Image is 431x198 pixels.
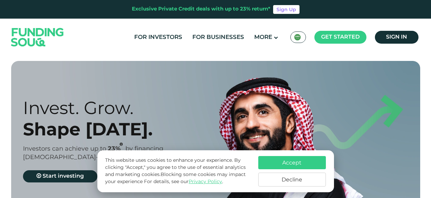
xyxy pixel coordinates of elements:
[120,142,123,146] i: 23% IRR (expected) ~ 15% Net yield (expected)
[191,32,246,43] a: For Businesses
[4,20,71,54] img: Logo
[43,174,84,179] span: Start investing
[105,157,251,185] p: This website uses cookies to enhance your experience. By clicking "Accept," you agree to the use ...
[294,34,301,41] img: SA Flag
[133,32,184,43] a: For Investors
[321,35,360,40] span: Get started
[386,35,407,40] span: Sign in
[23,146,166,160] span: by financing [DEMOGRAPHIC_DATA]-compliant businesses.
[258,156,326,169] button: Accept
[144,179,223,184] span: For details, see our .
[132,5,270,13] div: Exclusive Private Credit deals with up to 23% return*
[23,146,106,152] span: Investors can achieve up to
[105,172,246,184] span: Blocking some cookies may impact your experience
[23,97,228,118] div: Invest. Grow.
[108,146,125,152] span: 23%
[273,5,300,14] a: Sign Up
[189,179,222,184] a: Privacy Policy
[258,173,326,186] button: Decline
[375,31,418,44] a: Sign in
[23,170,97,182] a: Start investing
[23,118,228,140] div: Shape [DATE].
[254,35,272,40] span: More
